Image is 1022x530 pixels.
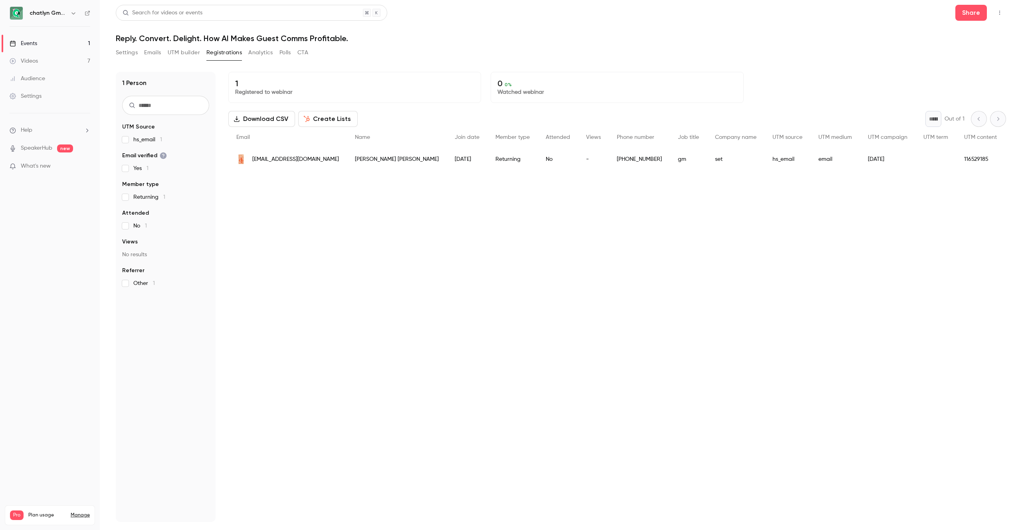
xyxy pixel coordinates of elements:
[206,46,242,59] button: Registrations
[945,115,965,123] p: Out of 1
[153,281,155,286] span: 1
[122,78,147,88] h1: 1 Person
[122,209,149,217] span: Attended
[810,148,860,170] div: email
[10,126,90,134] li: help-dropdown-opener
[923,134,948,140] span: UTM term
[168,46,200,59] button: UTM builder
[145,223,147,229] span: 1
[818,134,852,140] span: UTM medium
[678,134,699,140] span: Job title
[297,46,308,59] button: CTA
[578,148,609,170] div: -
[765,148,810,170] div: hs_email
[860,148,915,170] div: [DATE]
[228,111,295,127] button: Download CSV
[21,126,32,134] span: Help
[279,46,291,59] button: Polls
[670,148,707,170] div: gm
[71,512,90,518] a: Manage
[57,144,73,152] span: new
[538,148,578,170] div: No
[133,193,165,201] span: Returning
[21,144,52,152] a: SpeakerHub
[28,512,66,518] span: Plan usage
[144,46,161,59] button: Emails
[133,222,147,230] span: No
[147,166,149,171] span: 1
[772,134,802,140] span: UTM source
[133,164,149,172] span: Yes
[122,123,155,131] span: UTM Source
[163,194,165,200] span: 1
[10,75,45,83] div: Audience
[10,7,23,20] img: chatlyn GmbH
[955,5,987,21] button: Share
[298,111,358,127] button: Create Lists
[30,9,67,17] h6: chatlyn GmbH
[715,134,757,140] span: Company name
[235,79,474,88] p: 1
[355,134,370,140] span: Name
[122,180,159,188] span: Member type
[497,88,737,96] p: Watched webinar
[252,155,339,164] span: [EMAIL_ADDRESS][DOMAIN_NAME]
[956,148,1005,170] div: 116529185
[707,148,765,170] div: set
[235,88,474,96] p: Registered to webinar
[116,46,138,59] button: Settings
[133,136,162,144] span: hs_email
[248,46,273,59] button: Analytics
[586,134,601,140] span: Views
[10,510,24,520] span: Pro
[505,82,512,87] span: 0 %
[497,79,737,88] p: 0
[964,134,997,140] span: UTM content
[495,134,530,140] span: Member type
[133,279,155,287] span: Other
[10,57,38,65] div: Videos
[21,162,51,170] span: What's new
[447,148,487,170] div: [DATE]
[236,134,250,140] span: Email
[546,134,570,140] span: Attended
[122,251,209,259] p: No results
[487,148,538,170] div: Returning
[122,238,138,246] span: Views
[116,34,1006,43] h1: Reply. Convert. Delight. How AI Makes Guest Comms Profitable.
[123,9,202,17] div: Search for videos or events
[10,40,37,47] div: Events
[868,134,907,140] span: UTM campaign
[236,154,246,164] img: hotelset.sk
[160,137,162,142] span: 1
[347,148,447,170] div: [PERSON_NAME] [PERSON_NAME]
[122,152,167,160] span: Email verified
[455,134,479,140] span: Join date
[10,92,42,100] div: Settings
[122,123,209,287] section: facet-groups
[122,267,145,275] span: Referrer
[617,134,654,140] span: Phone number
[609,148,670,170] div: [PHONE_NUMBER]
